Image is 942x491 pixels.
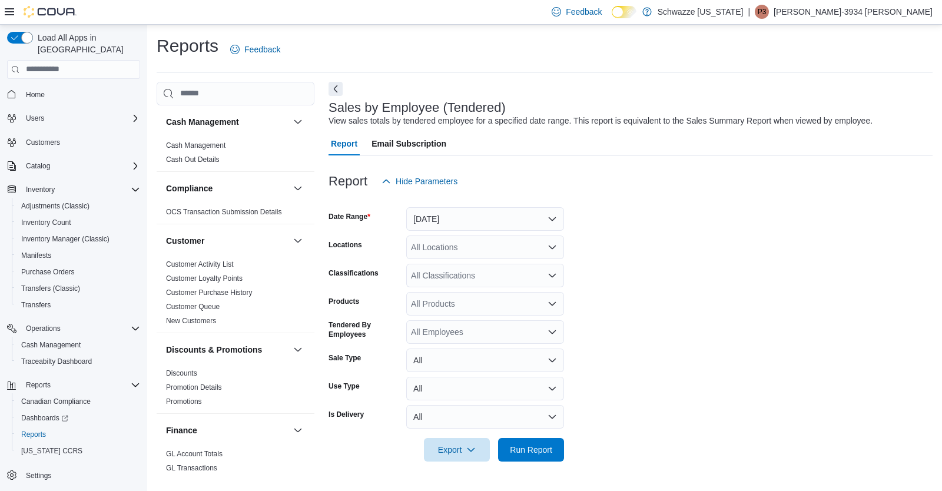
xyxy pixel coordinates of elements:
[157,257,314,333] div: Customer
[396,175,457,187] span: Hide Parameters
[372,132,446,155] span: Email Subscription
[12,337,145,353] button: Cash Management
[157,138,314,171] div: Cash Management
[2,377,145,393] button: Reports
[329,82,343,96] button: Next
[12,214,145,231] button: Inventory Count
[166,302,220,311] span: Customer Queue
[329,101,506,115] h3: Sales by Employee (Tendered)
[21,357,92,366] span: Traceabilty Dashboard
[12,280,145,297] button: Transfers (Classic)
[329,212,370,221] label: Date Range
[166,235,288,247] button: Customer
[12,264,145,280] button: Purchase Orders
[329,268,379,278] label: Classifications
[244,44,280,55] span: Feedback
[2,110,145,127] button: Users
[12,247,145,264] button: Manifests
[21,284,80,293] span: Transfers (Classic)
[2,181,145,198] button: Inventory
[21,218,71,227] span: Inventory Count
[329,240,362,250] label: Locations
[2,86,145,103] button: Home
[157,366,314,413] div: Discounts & Promotions
[33,32,140,55] span: Load All Apps in [GEOGRAPHIC_DATA]
[16,338,140,352] span: Cash Management
[16,265,79,279] a: Purchase Orders
[166,369,197,377] a: Discounts
[21,378,55,392] button: Reports
[166,288,253,297] a: Customer Purchase History
[21,469,56,483] a: Settings
[166,260,234,269] span: Customer Activity List
[16,281,85,296] a: Transfers (Classic)
[157,205,314,224] div: Compliance
[424,438,490,462] button: Export
[548,243,557,252] button: Open list of options
[21,135,65,150] a: Customers
[166,464,217,472] a: GL Transactions
[166,183,213,194] h3: Compliance
[166,463,217,473] span: GL Transactions
[21,467,140,482] span: Settings
[755,5,769,19] div: Phoebe-3934 Yazzie
[26,161,50,171] span: Catalog
[16,232,114,246] a: Inventory Manager (Classic)
[548,271,557,280] button: Open list of options
[166,155,220,164] span: Cash Out Details
[16,427,140,442] span: Reports
[225,38,285,61] a: Feedback
[406,405,564,429] button: All
[21,159,55,173] button: Catalog
[21,413,68,423] span: Dashboards
[166,208,282,216] a: OCS Transaction Submission Details
[26,380,51,390] span: Reports
[21,378,140,392] span: Reports
[166,369,197,378] span: Discounts
[21,183,140,197] span: Inventory
[21,87,140,102] span: Home
[26,471,51,480] span: Settings
[21,340,81,350] span: Cash Management
[291,181,305,195] button: Compliance
[16,444,140,458] span: Washington CCRS
[16,411,140,425] span: Dashboards
[377,170,462,193] button: Hide Parameters
[329,115,873,127] div: View sales totals by tendered employee for a specified date range. This report is equivalent to t...
[16,411,73,425] a: Dashboards
[166,316,216,326] span: New Customers
[166,116,239,128] h3: Cash Management
[21,234,110,244] span: Inventory Manager (Classic)
[12,231,145,247] button: Inventory Manager (Classic)
[2,320,145,337] button: Operations
[566,6,602,18] span: Feedback
[291,423,305,437] button: Finance
[329,297,359,306] label: Products
[12,198,145,214] button: Adjustments (Classic)
[26,324,61,333] span: Operations
[774,5,933,19] p: [PERSON_NAME]-3934 [PERSON_NAME]
[166,274,243,283] a: Customer Loyalty Points
[166,397,202,406] a: Promotions
[658,5,744,19] p: Schwazze [US_STATE]
[21,321,140,336] span: Operations
[166,116,288,128] button: Cash Management
[406,207,564,231] button: [DATE]
[166,235,204,247] h3: Customer
[16,354,140,369] span: Traceabilty Dashboard
[157,34,218,58] h1: Reports
[166,260,234,268] a: Customer Activity List
[166,450,223,458] a: GL Account Totals
[166,383,222,392] a: Promotion Details
[21,446,82,456] span: [US_STATE] CCRS
[166,183,288,194] button: Compliance
[166,207,282,217] span: OCS Transaction Submission Details
[166,317,216,325] a: New Customers
[21,135,140,150] span: Customers
[21,267,75,277] span: Purchase Orders
[16,394,140,409] span: Canadian Compliance
[16,338,85,352] a: Cash Management
[26,90,45,99] span: Home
